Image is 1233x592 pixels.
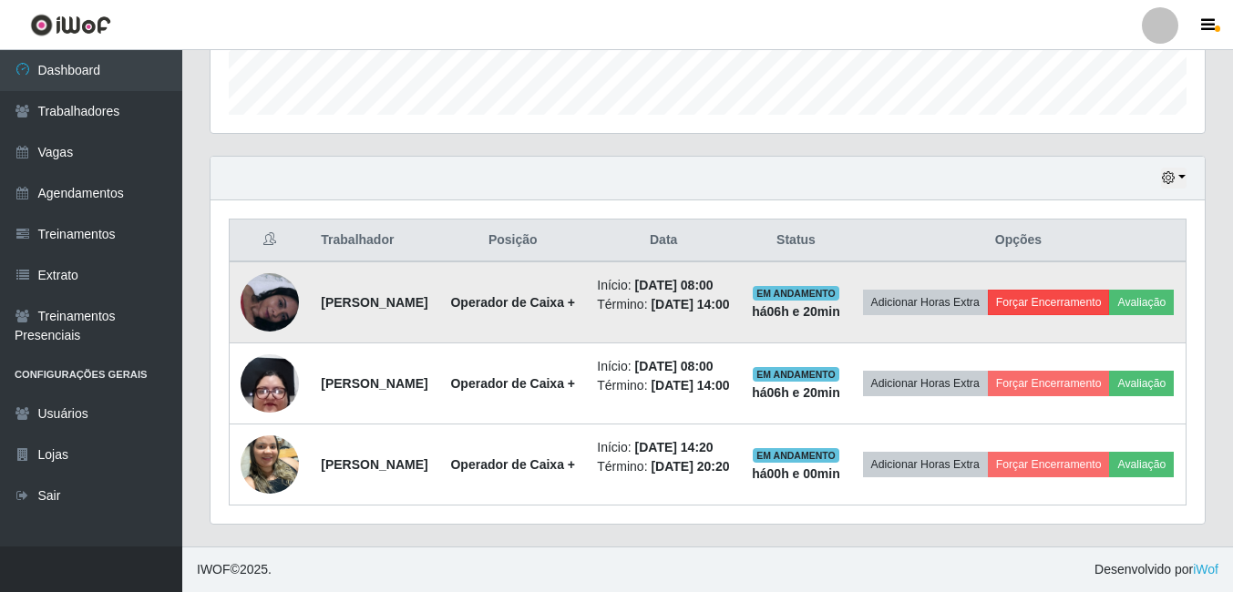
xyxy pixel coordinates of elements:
strong: [PERSON_NAME] [321,376,427,391]
img: 1745102593554.jpeg [241,425,299,503]
strong: [PERSON_NAME] [321,295,427,310]
time: [DATE] 08:00 [635,359,714,373]
span: EM ANDAMENTO [753,286,839,301]
time: [DATE] 14:20 [635,440,714,454]
strong: há 06 h e 20 min [752,304,840,319]
span: Desenvolvido por [1094,560,1218,579]
a: iWof [1193,562,1218,577]
strong: [PERSON_NAME] [321,457,427,472]
time: [DATE] 14:00 [651,297,729,311]
th: Opções [851,219,1187,262]
img: 1731815960523.jpeg [241,273,299,332]
strong: Operador de Caixa + [450,295,575,310]
button: Avaliação [1109,371,1174,396]
strong: há 00 h e 00 min [752,466,840,481]
span: EM ANDAMENTO [753,448,839,463]
button: Forçar Encerramento [988,452,1110,477]
button: Forçar Encerramento [988,290,1110,315]
li: Término: [597,376,730,395]
th: Trabalhador [310,219,439,262]
li: Início: [597,357,730,376]
strong: Operador de Caixa + [450,376,575,391]
button: Avaliação [1109,452,1174,477]
th: Posição [439,219,586,262]
img: CoreUI Logo [30,14,111,36]
th: Data [586,219,741,262]
li: Início: [597,276,730,295]
strong: há 06 h e 20 min [752,385,840,400]
strong: Operador de Caixa + [450,457,575,472]
button: Forçar Encerramento [988,371,1110,396]
th: Status [741,219,851,262]
span: EM ANDAMENTO [753,367,839,382]
img: 1748467830576.jpeg [241,319,299,448]
span: © 2025 . [197,560,272,579]
button: Avaliação [1109,290,1174,315]
li: Início: [597,438,730,457]
time: [DATE] 14:00 [651,378,729,393]
button: Adicionar Horas Extra [863,452,988,477]
span: IWOF [197,562,231,577]
li: Término: [597,295,730,314]
time: [DATE] 08:00 [635,278,714,292]
li: Término: [597,457,730,476]
button: Adicionar Horas Extra [863,290,988,315]
time: [DATE] 20:20 [651,459,729,474]
button: Adicionar Horas Extra [863,371,988,396]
